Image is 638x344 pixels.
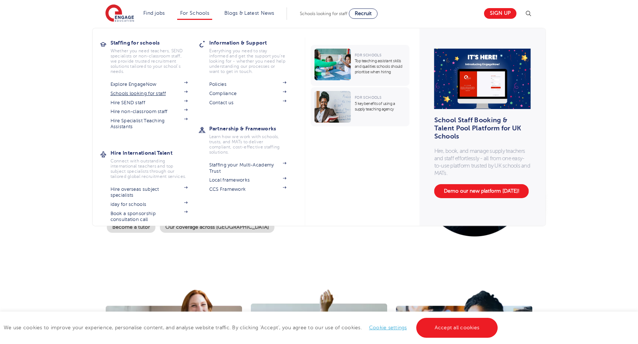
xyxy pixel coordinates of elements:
a: Hire non-classroom staff [111,109,188,115]
p: Whether you need teachers, SEND specialists or non-classroom staff, we provide trusted recruitmen... [111,48,188,74]
a: Staffing for schoolsWhether you need teachers, SEND specialists or non-classroom staff, we provid... [111,38,199,74]
a: Hire International TalentConnect with outstanding international teachers and top subject speciali... [111,148,199,179]
a: Hire Specialist Teaching Assistants [111,118,188,130]
h3: Information & Support [209,38,298,48]
p: Connect with outstanding international teachers and top subject specialists through our tailored ... [111,158,188,179]
a: Our coverage across [GEOGRAPHIC_DATA] [160,222,274,233]
span: Schools looking for staff [300,11,347,16]
p: Everything you need to stay informed and get the support you’re looking for - whether you need he... [209,48,287,74]
p: Hire, book, and manage supply teachers and staff effortlessly - all from one easy-to-use platform... [434,147,531,177]
a: Become a tutor [107,222,155,233]
h3: Partnership & Frameworks [209,123,298,134]
a: Sign up [484,8,516,19]
p: Top teaching assistant skills and qualities schools should prioritise when hiring [355,58,406,75]
a: Local frameworks [209,177,287,183]
a: Contact us [209,100,287,106]
h3: Staffing for schools [111,38,199,48]
span: We use cookies to improve your experience, personalise content, and analyse website traffic. By c... [4,325,499,330]
h3: Hire International Talent [111,148,199,158]
a: Compliance [209,91,287,96]
span: For Schools [355,53,381,57]
a: Find jobs [143,10,165,16]
a: Explore EngageNow [111,81,188,87]
a: Book a sponsorship consultation call [111,211,188,223]
img: Engage Education [105,4,134,23]
a: For SchoolsTop teaching assistant skills and qualities schools should prioritise when hiring [311,45,411,86]
span: For Schools [355,95,381,99]
a: Schools looking for staff [111,91,188,96]
a: Hire SEND staff [111,100,188,106]
a: CCS Framework [209,186,287,192]
a: For Schools [180,10,209,16]
a: Partnership & FrameworksLearn how we work with schools, trusts, and MATs to deliver compliant, co... [209,123,298,155]
span: Recruit [355,11,372,16]
a: Accept all cookies [416,318,498,338]
a: Hire overseas subject specialists [111,186,188,199]
p: Learn how we work with schools, trusts, and MATs to deliver compliant, cost-effective staffing so... [209,134,287,155]
a: Demo our new platform [DATE]! [434,184,529,198]
a: Cookie settings [369,325,407,330]
a: Policies [209,81,287,87]
p: 5 key benefits of using a supply teaching agency [355,101,406,112]
a: Information & SupportEverything you need to stay informed and get the support you’re looking for ... [209,38,298,74]
h3: School Staff Booking & Talent Pool Platform for UK Schools [434,120,526,136]
a: Blogs & Latest News [224,10,274,16]
a: Recruit [349,8,378,19]
a: For Schools5 key benefits of using a supply teaching agency [311,87,411,126]
a: iday for schools [111,201,188,207]
a: Staffing your Multi-Academy Trust [209,162,287,174]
